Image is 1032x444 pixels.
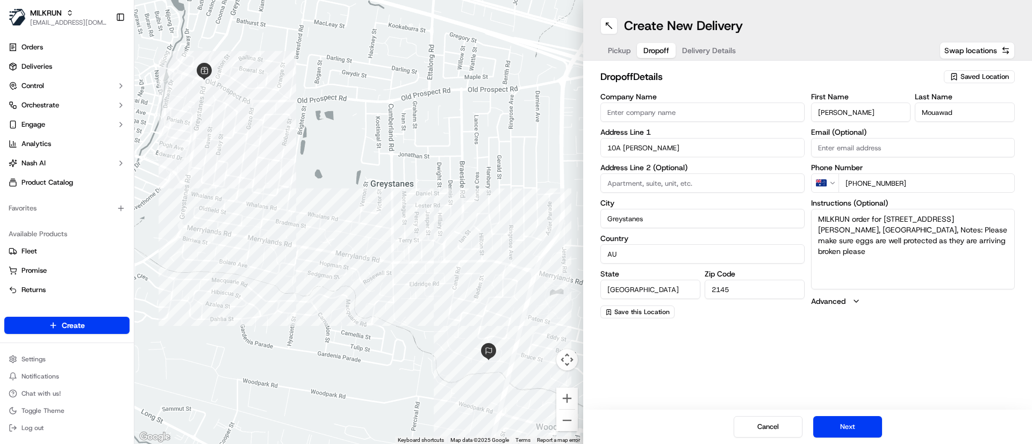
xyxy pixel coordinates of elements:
[450,437,509,443] span: Map data ©2025 Google
[811,199,1015,207] label: Instructions (Optional)
[9,246,125,256] a: Fleet
[940,42,1015,59] button: Swap locations
[9,9,26,26] img: MILKRUN
[944,69,1015,84] button: Saved Location
[600,164,805,171] label: Address Line 2 (Optional)
[21,372,59,381] span: Notifications
[4,200,130,217] div: Favorites
[9,266,125,275] a: Promise
[4,420,130,435] button: Log out
[600,69,937,84] h2: dropoff Details
[21,158,46,168] span: Nash AI
[21,355,46,363] span: Settings
[600,280,700,299] input: Enter state
[811,103,911,122] input: Enter first name
[811,128,1015,136] label: Email (Optional)
[556,388,578,409] button: Zoom in
[4,243,130,260] button: Fleet
[4,135,130,152] a: Analytics
[4,317,130,334] button: Create
[915,93,1015,100] label: Last Name
[682,45,736,56] span: Delivery Details
[811,93,911,100] label: First Name
[600,270,700,278] label: State
[811,296,845,307] label: Advanced
[21,42,43,52] span: Orders
[624,17,743,34] h1: Create New Delivery
[21,120,45,129] span: Engage
[600,209,805,228] input: Enter city
[614,308,670,316] span: Save this Location
[398,436,444,444] button: Keyboard shortcuts
[556,410,578,431] button: Zoom out
[600,138,805,157] input: Enter address
[944,45,997,56] span: Swap locations
[600,235,805,242] label: Country
[811,209,1015,289] textarea: MILKRUN order for [STREET_ADDRESS][PERSON_NAME], [GEOGRAPHIC_DATA], Notes: Please make sure eggs ...
[600,244,805,264] input: Enter country
[21,62,52,71] span: Deliveries
[30,8,62,18] button: MILKRUN
[21,389,61,398] span: Chat with us!
[21,100,59,110] span: Orchestrate
[21,139,51,149] span: Analytics
[21,406,64,415] span: Toggle Theme
[515,437,531,443] a: Terms (opens in new tab)
[811,296,1015,307] button: Advanced
[600,128,805,136] label: Address Line 1
[600,93,805,100] label: Company Name
[4,77,130,94] button: Control
[4,4,111,30] button: MILKRUNMILKRUN[EMAIL_ADDRESS][DOMAIN_NAME]
[9,285,125,295] a: Returns
[608,45,630,56] span: Pickup
[137,430,173,444] a: Open this area in Google Maps (opens a new window)
[30,18,107,27] button: [EMAIL_ADDRESS][DOMAIN_NAME]
[4,155,130,172] button: Nash AI
[21,266,47,275] span: Promise
[4,352,130,367] button: Settings
[4,174,130,191] a: Product Catalog
[643,45,669,56] span: Dropoff
[813,416,882,438] button: Next
[811,164,1015,171] label: Phone Number
[600,305,675,318] button: Save this Location
[4,369,130,384] button: Notifications
[4,403,130,418] button: Toggle Theme
[600,199,805,207] label: City
[556,349,578,370] button: Map camera controls
[21,81,44,91] span: Control
[537,437,580,443] a: Report a map error
[915,103,1015,122] input: Enter last name
[62,320,85,331] span: Create
[734,416,802,438] button: Cancel
[4,281,130,299] button: Returns
[21,424,44,432] span: Log out
[21,178,73,187] span: Product Catalog
[21,285,46,295] span: Returns
[705,280,805,299] input: Enter zip code
[4,39,130,56] a: Orders
[4,97,130,114] button: Orchestrate
[811,138,1015,157] input: Enter email address
[137,430,173,444] img: Google
[4,116,130,133] button: Engage
[4,225,130,243] div: Available Products
[961,72,1009,82] span: Saved Location
[838,173,1015,193] input: Enter phone number
[600,103,805,122] input: Enter company name
[4,386,130,401] button: Chat with us!
[4,58,130,75] a: Deliveries
[4,262,130,279] button: Promise
[21,246,37,256] span: Fleet
[705,270,805,278] label: Zip Code
[600,173,805,193] input: Apartment, suite, unit, etc.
